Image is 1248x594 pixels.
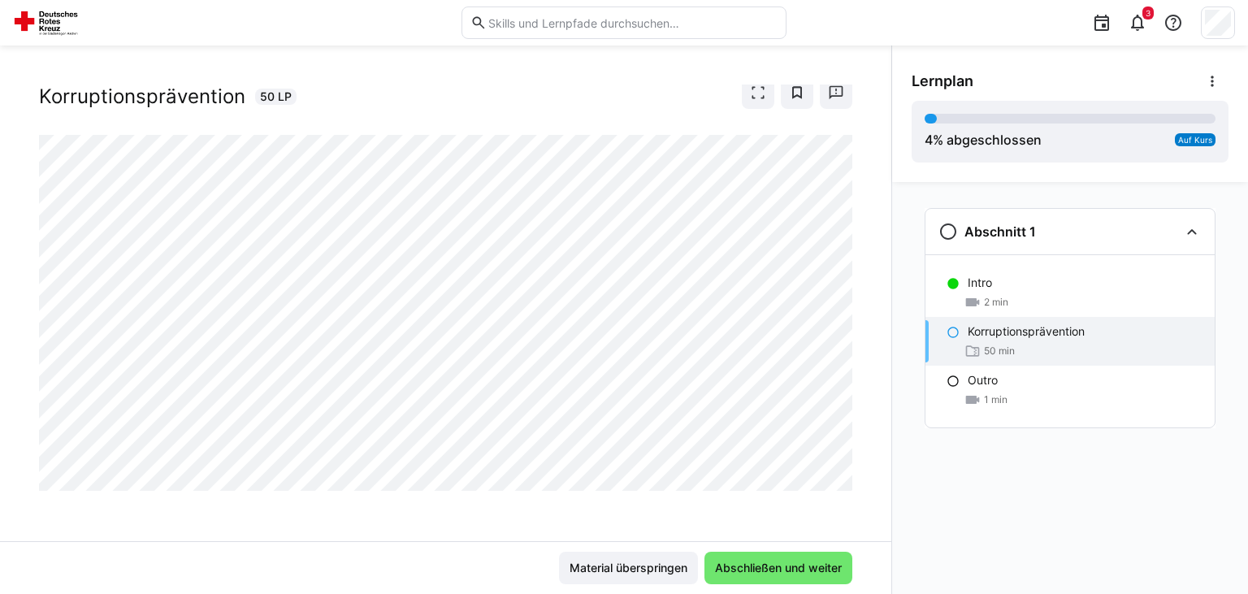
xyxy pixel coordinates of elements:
[912,72,973,90] span: Lernplan
[487,15,778,30] input: Skills und Lernpfade durchsuchen…
[968,372,998,388] p: Outro
[968,275,992,291] p: Intro
[567,560,690,576] span: Material überspringen
[925,130,1042,150] div: % abgeschlossen
[968,323,1085,340] p: Korruptionsprävention
[260,89,292,105] span: 50 LP
[1178,135,1212,145] span: Auf Kurs
[984,296,1008,309] span: 2 min
[559,552,698,584] button: Material überspringen
[1146,8,1150,18] span: 3
[964,223,1036,240] h3: Abschnitt 1
[984,345,1015,358] span: 50 min
[713,560,844,576] span: Abschließen und weiter
[925,132,933,148] span: 4
[39,85,245,109] h2: Korruptionsprävention
[984,393,1007,406] span: 1 min
[704,552,852,584] button: Abschließen und weiter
